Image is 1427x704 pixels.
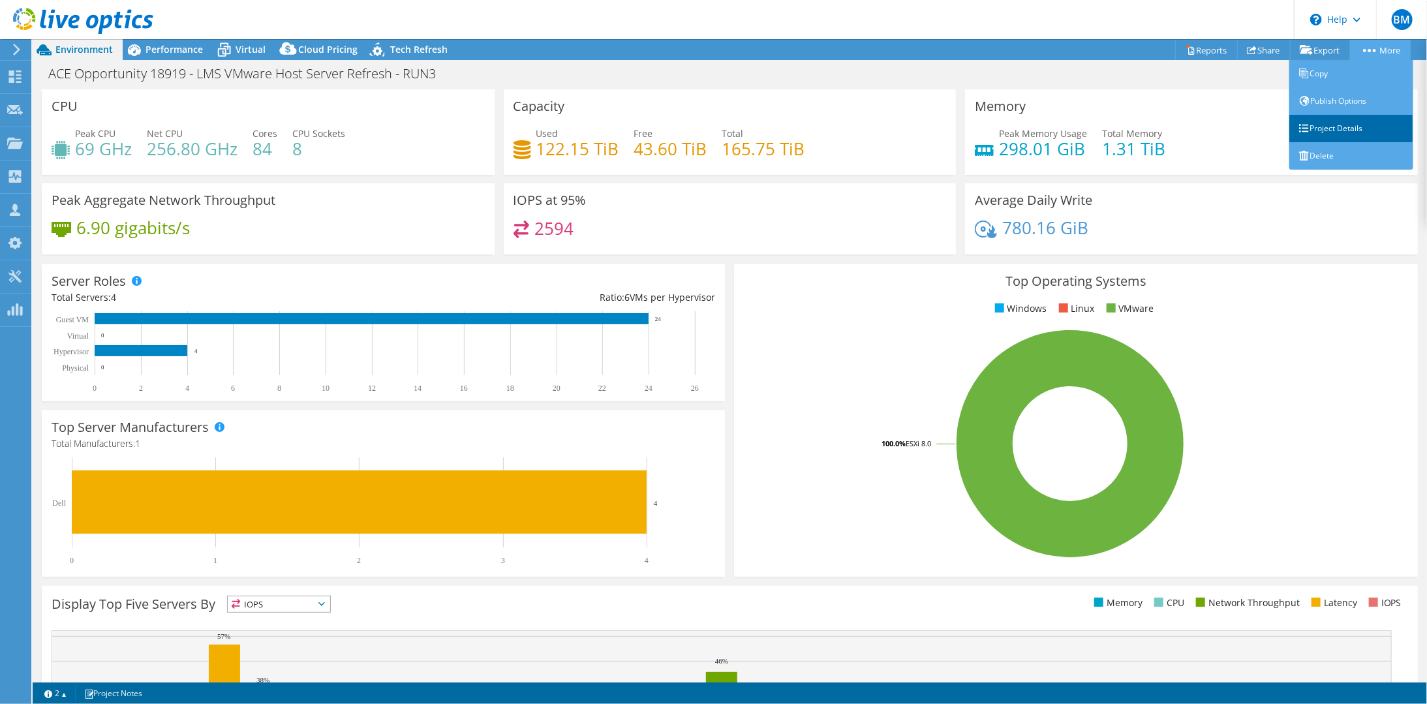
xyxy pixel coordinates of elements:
text: Guest VM [56,315,89,324]
text: 4 [185,384,189,393]
h3: Memory [975,99,1026,114]
text: 4 [645,556,649,565]
span: Tech Refresh [390,43,448,55]
a: Project Details [1289,115,1413,142]
a: Reports [1175,40,1238,60]
tspan: ESXi 8.0 [906,438,931,448]
span: 6 [624,291,630,303]
h4: 122.15 TiB [536,142,619,156]
span: Free [634,127,653,140]
a: Delete [1289,142,1413,170]
text: 0 [70,556,74,565]
text: 0 [101,364,104,371]
text: 57% [217,632,230,640]
text: 14 [414,384,422,393]
text: Virtual [67,331,89,341]
div: Ratio: VMs per Hypervisor [384,290,716,305]
text: 6 [231,384,235,393]
span: Peak Memory Usage [999,127,1087,140]
text: Physical [62,363,89,373]
h4: 8 [292,142,345,156]
li: CPU [1151,596,1184,610]
h4: 43.60 TiB [634,142,707,156]
text: 2 [139,384,143,393]
text: 4 [194,348,198,354]
a: Publish Options [1289,87,1413,115]
li: Network Throughput [1193,596,1300,610]
span: Peak CPU [75,127,115,140]
h3: Peak Aggregate Network Throughput [52,193,275,207]
h4: Total Manufacturers: [52,436,715,451]
span: Virtual [236,43,266,55]
text: Hypervisor [54,347,89,356]
span: Total Memory [1102,127,1162,140]
text: 38% [256,676,269,684]
a: Export [1290,40,1351,60]
h4: 780.16 GiB [1002,221,1088,235]
text: 3 [501,556,505,565]
text: 0 [93,384,97,393]
text: 10 [322,384,330,393]
a: Project Notes [75,685,151,701]
h4: 256.80 GHz [147,142,238,156]
h4: 2594 [534,221,574,236]
h1: ACE Opportunity 18919 - LMS VMware Host Server Refresh - RUN3 [42,67,456,81]
text: 24 [645,384,652,393]
h3: Capacity [514,99,565,114]
li: VMware [1103,301,1154,316]
h3: Top Server Manufacturers [52,420,209,435]
text: 12 [368,384,376,393]
h3: IOPS at 95% [514,193,587,207]
span: Environment [55,43,113,55]
text: 2 [357,556,361,565]
text: 20 [553,384,560,393]
h4: 165.75 TiB [722,142,805,156]
a: Share [1237,40,1291,60]
h3: Server Roles [52,274,126,288]
span: CPU Sockets [292,127,345,140]
text: 4 [654,499,658,507]
span: 1 [135,437,140,450]
h4: 69 GHz [75,142,132,156]
span: Cores [253,127,277,140]
span: Total [722,127,744,140]
span: Used [536,127,559,140]
div: Total Servers: [52,290,384,305]
h4: 84 [253,142,277,156]
text: 18 [506,384,514,393]
h4: 6.90 gigabits/s [76,221,190,235]
a: More [1350,40,1411,60]
h4: 1.31 TiB [1102,142,1165,156]
text: 8 [277,384,281,393]
text: 1 [213,556,217,565]
li: Memory [1091,596,1143,610]
text: 46% [715,657,728,665]
a: 2 [35,685,76,701]
h3: CPU [52,99,78,114]
text: Dell [52,498,66,508]
text: 0 [101,332,104,339]
span: IOPS [228,596,330,612]
li: IOPS [1366,596,1402,610]
span: Cloud Pricing [298,43,358,55]
span: Performance [146,43,203,55]
h4: 298.01 GiB [999,142,1087,156]
text: 26 [691,384,699,393]
li: Latency [1308,596,1357,610]
h3: Top Operating Systems [744,274,1407,288]
a: Copy [1289,60,1413,87]
span: Net CPU [147,127,183,140]
text: 22 [598,384,606,393]
tspan: 100.0% [882,438,906,448]
span: 4 [111,291,116,303]
li: Linux [1056,301,1095,316]
text: 24 [655,316,662,322]
li: Windows [992,301,1047,316]
text: 16 [460,384,468,393]
span: BM [1392,9,1413,30]
h3: Average Daily Write [975,193,1092,207]
svg: \n [1310,14,1322,25]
